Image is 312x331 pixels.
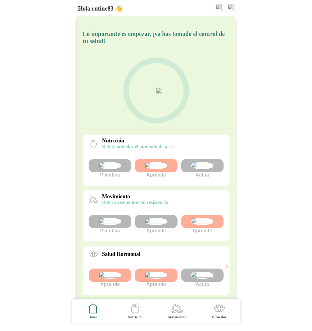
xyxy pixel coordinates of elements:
div: Aprende [181,215,223,234]
p: Movimiento [102,193,168,200]
div: Planifica [89,159,131,178]
p: Controlar el aumento de peso [102,144,174,149]
span: reto: [102,144,113,149]
h5: Lo importante es empezar, ¡ya has tomado el control de tu salud! [83,30,230,45]
p: Incrementar mi resistencia [102,200,168,205]
ion-label: Home [88,315,97,319]
h5: Hola rutine83 👋 [78,5,122,12]
div: Actúa [181,159,223,178]
div: Actúa [181,269,223,287]
p: Salud Hormonal [102,251,141,257]
span: reto: [102,200,113,205]
div: Aprende [135,159,177,178]
ion-label: Movimiento [168,315,186,319]
div: Aprende [135,269,177,287]
div: Aprende [89,269,131,287]
ion-label: Nutrición [128,315,142,319]
div: Aprende [135,215,177,234]
ion-label: Bienestar [212,315,227,319]
div: Planifica [89,215,131,234]
p: Nutrición [102,138,174,144]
